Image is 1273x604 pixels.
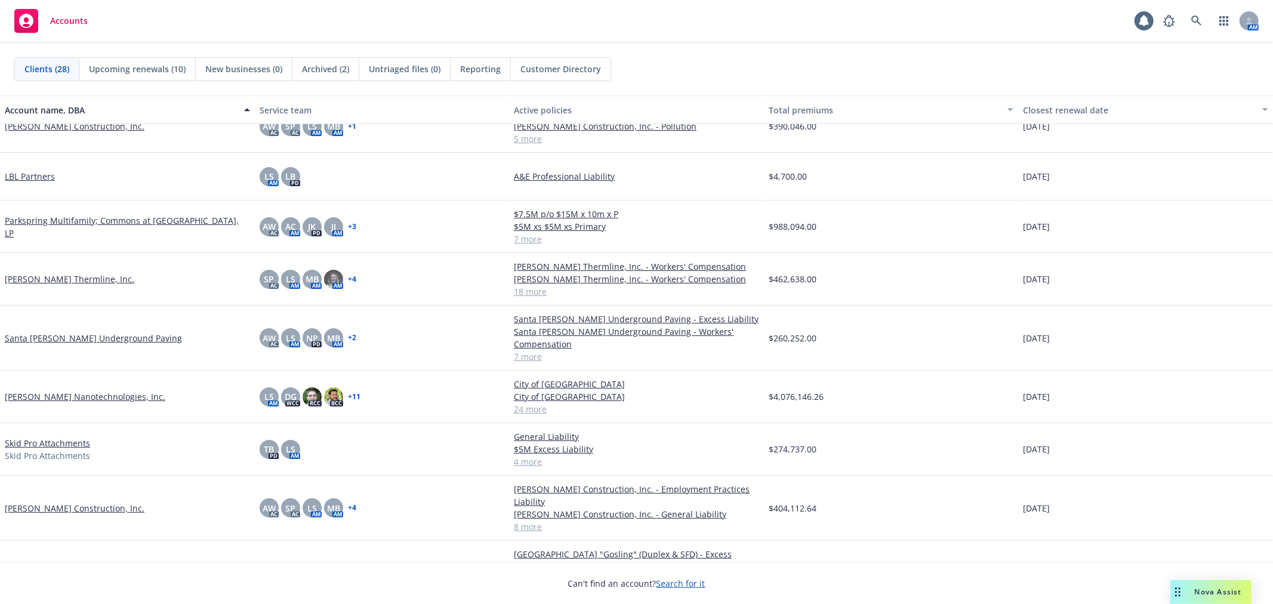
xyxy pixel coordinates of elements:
span: Archived (2) [302,63,349,75]
a: Search [1185,9,1209,33]
span: LS [264,170,274,183]
a: Santa [PERSON_NAME] Underground Paving - Excess Liability [514,313,759,325]
span: $260,252.00 [769,332,816,344]
span: AW [263,332,276,344]
span: [DATE] [1023,332,1050,344]
a: A&E Professional Liability [514,170,759,183]
span: [DATE] [1023,443,1050,455]
span: $4,700.00 [769,170,807,183]
span: JJ [331,220,336,233]
span: SP [285,120,295,132]
a: [PERSON_NAME] Thermline, Inc. - Workers' Compensation [514,260,759,273]
span: MB [327,502,340,514]
span: Skid Pro Attachments [5,449,90,462]
img: photo [324,270,343,289]
a: Accounts [10,4,93,38]
a: + 11 [348,393,360,400]
a: Skid Pro Attachments [5,437,90,449]
span: AC [285,220,296,233]
a: + 3 [348,223,356,230]
a: 5 more [514,132,759,145]
a: Santa [PERSON_NAME] Underground Paving - Workers' Compensation [514,325,759,350]
a: General Liability [514,430,759,443]
span: $988,094.00 [769,220,816,233]
button: Service team [255,95,510,124]
a: LBL Partners [5,170,55,183]
span: [DATE] [1023,120,1050,132]
a: 24 more [514,403,759,415]
span: $390,046.00 [769,120,816,132]
span: JK [308,220,316,233]
span: DG [285,390,297,403]
span: $4,076,146.26 [769,390,824,403]
span: NP [306,332,318,344]
span: Accounts [50,16,88,26]
span: Upcoming renewals (10) [89,63,186,75]
span: $274,737.00 [769,443,816,455]
a: + 1 [348,123,356,130]
span: AW [263,502,276,514]
span: LS [286,443,295,455]
a: [PERSON_NAME] Nanotechnologies, Inc. [5,390,165,403]
div: Active policies [514,104,759,116]
a: 7 more [514,350,759,363]
span: [DATE] [1023,502,1050,514]
a: Search for it [656,578,705,589]
span: $404,112.64 [769,502,816,514]
a: + 4 [348,276,356,283]
span: $462,638.00 [769,273,816,285]
img: photo [303,387,322,406]
span: Can't find an account? [568,577,705,590]
a: [PERSON_NAME] Thermline, Inc. [5,273,134,285]
button: Total premiums [764,95,1019,124]
a: $5M Excess Liability [514,443,759,455]
a: [PERSON_NAME] Thermline, Inc. - Workers' Compensation [514,273,759,285]
span: SP [285,502,295,514]
a: Report a Bug [1157,9,1181,33]
div: Total premiums [769,104,1001,116]
a: [PERSON_NAME] Construction, Inc. [5,120,144,132]
span: [DATE] [1023,390,1050,403]
button: Nova Assist [1170,580,1252,604]
div: Drag to move [1170,580,1185,604]
span: [DATE] [1023,273,1050,285]
a: + 2 [348,334,356,341]
a: City of [GEOGRAPHIC_DATA] [514,390,759,403]
span: LS [264,390,274,403]
a: Switch app [1212,9,1236,33]
span: Untriaged files (0) [369,63,440,75]
span: MB [306,273,319,285]
a: [PERSON_NAME] Construction, Inc. - Pollution [514,120,759,132]
a: City of [GEOGRAPHIC_DATA] [514,378,759,390]
span: Reporting [460,63,501,75]
span: Customer Directory [520,63,601,75]
span: [DATE] [1023,220,1050,233]
a: + 4 [348,504,356,511]
a: 7 more [514,233,759,245]
div: Account name, DBA [5,104,237,116]
a: [PERSON_NAME] Construction, Inc. - General Liability [514,508,759,520]
a: Parkspring Multifamily; Commons at [GEOGRAPHIC_DATA], LP [5,214,250,239]
a: 8 more [514,520,759,533]
span: LB [285,170,295,183]
span: AW [263,220,276,233]
span: Nova Assist [1195,587,1242,597]
a: Santa [PERSON_NAME] Underground Paving [5,332,182,344]
span: MB [327,332,340,344]
span: MB [327,120,340,132]
span: [DATE] [1023,170,1050,183]
button: Closest renewal date [1018,95,1273,124]
img: photo [324,387,343,406]
a: 18 more [514,285,759,298]
button: Active policies [509,95,764,124]
a: 4 more [514,455,759,468]
span: TB [264,443,274,455]
span: New businesses (0) [205,63,282,75]
div: Closest renewal date [1023,104,1255,116]
a: [PERSON_NAME] Construction, Inc. [5,502,144,514]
